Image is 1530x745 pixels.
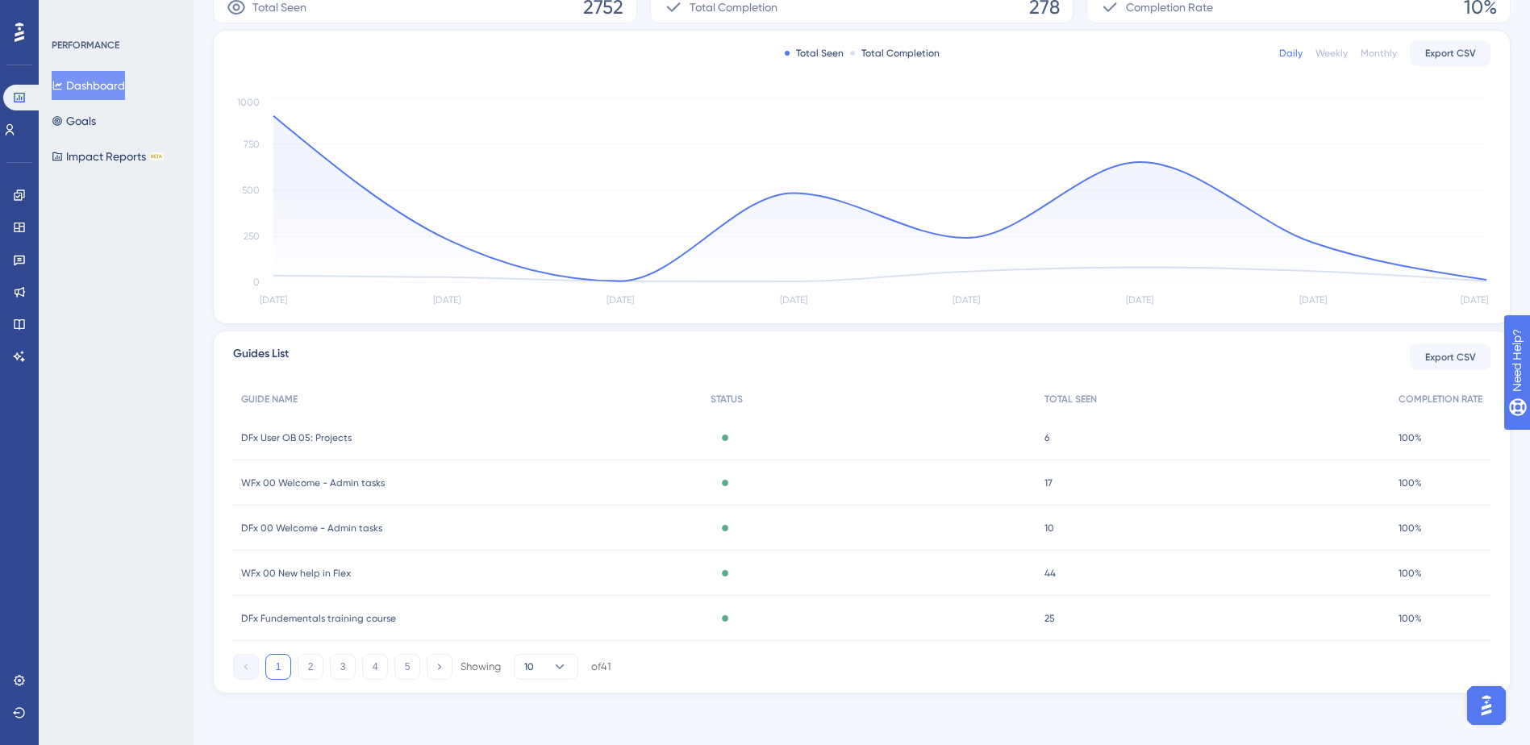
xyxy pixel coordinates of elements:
span: GUIDE NAME [241,393,298,406]
span: Export CSV [1425,351,1476,364]
tspan: 0 [253,277,260,288]
button: Export CSV [1410,40,1490,66]
tspan: [DATE] [1126,294,1153,306]
button: Impact ReportsBETA [52,142,164,171]
tspan: 250 [244,231,260,242]
tspan: 500 [242,185,260,196]
button: 4 [362,654,388,680]
span: Export CSV [1425,47,1476,60]
button: 1 [265,654,291,680]
tspan: 1000 [237,97,260,108]
span: DFx Fundementals training course [241,612,396,625]
span: 6 [1044,431,1049,444]
tspan: [DATE] [780,294,807,306]
span: STATUS [711,393,743,406]
span: 10 [1044,522,1054,535]
tspan: [DATE] [1299,294,1327,306]
button: 2 [298,654,323,680]
div: Weekly [1315,47,1348,60]
span: WFx 00 New help in Flex [241,567,351,580]
tspan: [DATE] [433,294,461,306]
div: Total Completion [850,47,940,60]
span: 10 [524,660,534,673]
span: 44 [1044,567,1056,580]
div: Daily [1279,47,1303,60]
span: 100% [1399,431,1422,444]
div: Monthly [1361,47,1397,60]
button: Export CSV [1410,344,1490,370]
button: Dashboard [52,71,125,100]
span: DFx 00 Welcome - Admin tasks [241,522,382,535]
button: 5 [394,654,420,680]
tspan: [DATE] [260,294,287,306]
span: 100% [1399,522,1422,535]
tspan: 750 [244,139,260,150]
span: Guides List [233,344,289,370]
span: TOTAL SEEN [1044,393,1097,406]
span: COMPLETION RATE [1399,393,1482,406]
tspan: [DATE] [1461,294,1488,306]
span: 17 [1044,477,1053,489]
button: 3 [330,654,356,680]
span: 100% [1399,477,1422,489]
div: Total Seen [785,47,844,60]
iframe: UserGuiding AI Assistant Launcher [1462,681,1511,730]
span: 100% [1399,567,1422,580]
tspan: [DATE] [953,294,980,306]
tspan: [DATE] [607,294,634,306]
button: Goals [52,106,96,135]
span: DFx User OB 05: Projects [241,431,352,444]
button: 10 [514,654,578,680]
span: 25 [1044,612,1055,625]
div: BETA [149,152,164,160]
div: PERFORMANCE [52,39,119,52]
span: WFx 00 Welcome - Admin tasks [241,477,385,489]
span: 100% [1399,612,1422,625]
span: Need Help? [38,4,101,23]
div: Showing [461,660,501,674]
div: of 41 [591,660,611,674]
